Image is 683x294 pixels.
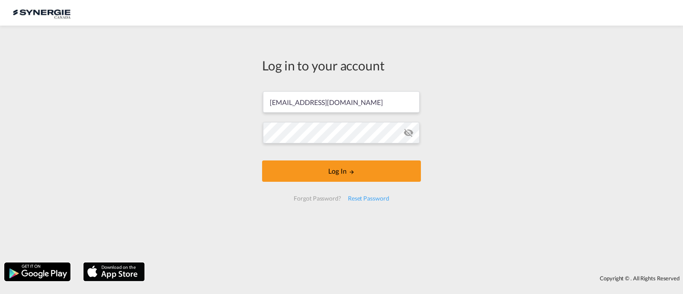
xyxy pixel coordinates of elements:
md-icon: icon-eye-off [403,128,414,138]
div: Reset Password [344,191,393,206]
input: Enter email/phone number [263,91,420,113]
div: Copyright © . All Rights Reserved [149,271,683,285]
img: 1f56c880d42311ef80fc7dca854c8e59.png [13,3,70,23]
img: google.png [3,262,71,282]
div: Forgot Password? [290,191,344,206]
button: LOGIN [262,160,421,182]
div: Log in to your account [262,56,421,74]
img: apple.png [82,262,146,282]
